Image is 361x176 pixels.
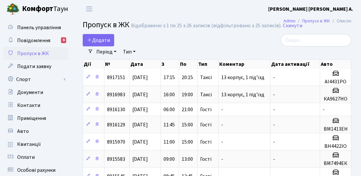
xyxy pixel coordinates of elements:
[200,75,212,80] span: Таксі
[274,14,361,28] nav: breadcrumb
[83,19,129,30] span: Пропуск в ЖК
[273,156,275,163] span: -
[131,23,282,29] div: Відображено з 1 по 25 з 26 записів (відфільтровано з 25 записів).
[132,138,148,146] span: [DATE]
[3,73,68,86] a: Спорт
[163,91,175,98] span: 16:00
[200,157,211,162] span: Гості
[132,74,148,81] span: [DATE]
[182,91,193,98] span: 19:00
[268,5,353,13] a: [PERSON_NAME] [PERSON_NAME] А.
[200,107,211,112] span: Гості
[221,74,264,81] span: 13 корпус, 1 під'їзд
[323,106,325,113] span: -
[198,60,218,69] th: Тип
[3,60,68,73] a: Подати заявку
[182,74,193,81] span: 20:15
[200,92,212,97] span: Таксі
[130,60,161,69] th: Дата
[323,96,348,102] h5: КА9627НО
[3,21,68,34] a: Панель управління
[271,60,320,69] th: Дата активації
[83,34,114,46] a: Додати
[221,121,223,128] span: -
[3,86,68,99] a: Документи
[94,46,119,57] a: Період
[163,121,175,128] span: 11:45
[3,47,68,60] a: Пропуск в ЖК
[104,60,130,69] th: №
[221,91,264,98] span: 13 корпус, 1 під'їзд
[3,112,68,125] a: Приміщення
[283,23,302,29] a: Скинути
[281,34,351,46] input: Пошук...
[163,74,175,81] span: 17:15
[323,143,348,149] h5: ВН4422ІО
[182,156,193,163] span: 13:00
[107,91,125,98] span: 8916983
[132,121,148,128] span: [DATE]
[17,128,29,135] span: Авто
[61,37,66,43] div: 6
[3,138,68,151] a: Квитанції
[273,106,275,113] span: -
[132,156,148,163] span: [DATE]
[87,37,110,44] span: Додати
[17,37,50,44] span: Повідомлення
[22,4,53,14] b: Комфорт
[132,91,148,98] span: [DATE]
[83,60,104,69] th: Дії
[163,156,175,163] span: 09:00
[107,156,125,163] span: 8915583
[320,60,351,69] th: Авто
[221,138,223,146] span: -
[163,138,175,146] span: 11:00
[22,4,68,15] span: Таун
[182,138,193,146] span: 15:00
[17,167,55,174] span: Особові рахунки
[17,24,61,31] span: Панель управління
[120,46,138,57] a: Тип
[17,115,46,122] span: Приміщення
[6,3,19,16] img: logo.png
[200,139,211,145] span: Гості
[179,60,198,69] th: По
[283,18,295,24] a: Admin
[200,122,211,127] span: Гості
[273,121,275,128] span: -
[273,91,275,98] span: -
[221,156,223,163] span: -
[107,74,125,81] span: 8917151
[17,63,51,70] span: Подати заявку
[17,89,43,96] span: Документи
[17,141,41,148] span: Квитанції
[107,106,125,113] span: 8916130
[132,106,148,113] span: [DATE]
[3,125,68,138] a: Авто
[182,106,193,113] span: 21:00
[17,102,40,109] span: Контакти
[3,99,68,112] a: Контакти
[273,74,275,81] span: -
[182,121,193,128] span: 15:00
[330,18,351,25] li: Список
[81,4,97,14] button: Переключити навігацію
[163,106,175,113] span: 06:00
[323,126,348,132] h5: ВМ1413ЕН
[302,18,330,24] a: Пропуск в ЖК
[323,79,348,85] h5: АІ4431РО
[107,138,125,146] span: 8915970
[273,138,275,146] span: -
[221,106,223,113] span: -
[219,60,271,69] th: Коментар
[17,154,35,161] span: Оплати
[107,121,125,128] span: 8916129
[161,60,179,69] th: З
[268,6,353,13] b: [PERSON_NAME] [PERSON_NAME] А.
[17,50,49,57] span: Пропуск в ЖК
[3,34,68,47] a: Повідомлення6
[323,160,348,167] h5: ВМ7494ЕК
[3,151,68,164] a: Оплати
